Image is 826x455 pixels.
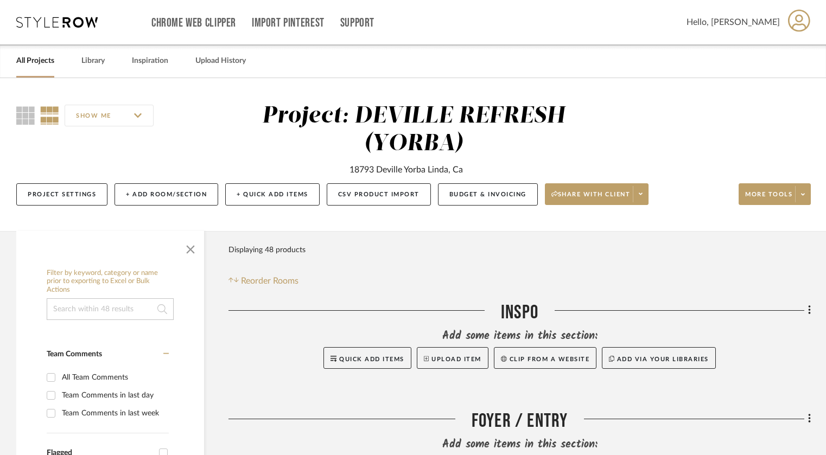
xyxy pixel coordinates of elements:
[262,105,566,155] div: Project: DEVILLE REFRESH (YORBA)
[228,239,306,261] div: Displaying 48 products
[16,54,54,68] a: All Projects
[241,274,298,287] span: Reorder Rooms
[494,347,596,369] button: Clip from a website
[132,54,168,68] a: Inspiration
[47,269,174,294] h6: Filter by keyword, category or name prior to exporting to Excel or Bulk Actions
[551,190,631,207] span: Share with client
[339,356,404,362] span: Quick Add Items
[545,183,649,205] button: Share with client
[417,347,488,369] button: Upload Item
[225,183,320,206] button: + Quick Add Items
[16,183,107,206] button: Project Settings
[228,437,811,452] div: Add some items in this section:
[195,54,246,68] a: Upload History
[327,183,431,206] button: CSV Product Import
[350,163,463,176] div: 18793 Deville Yorba Linda, Ca
[438,183,538,206] button: Budget & Invoicing
[62,405,166,422] div: Team Comments in last week
[739,183,811,205] button: More tools
[323,347,411,369] button: Quick Add Items
[228,329,811,344] div: Add some items in this section:
[47,298,174,320] input: Search within 48 results
[62,369,166,386] div: All Team Comments
[81,54,105,68] a: Library
[151,18,236,28] a: Chrome Web Clipper
[47,350,102,358] span: Team Comments
[252,18,325,28] a: Import Pinterest
[687,16,780,29] span: Hello, [PERSON_NAME]
[602,347,716,369] button: Add via your libraries
[745,190,792,207] span: More tools
[180,236,201,258] button: Close
[228,274,298,287] button: Reorder Rooms
[340,18,374,28] a: Support
[62,387,166,404] div: Team Comments in last day
[115,183,218,206] button: + Add Room/Section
